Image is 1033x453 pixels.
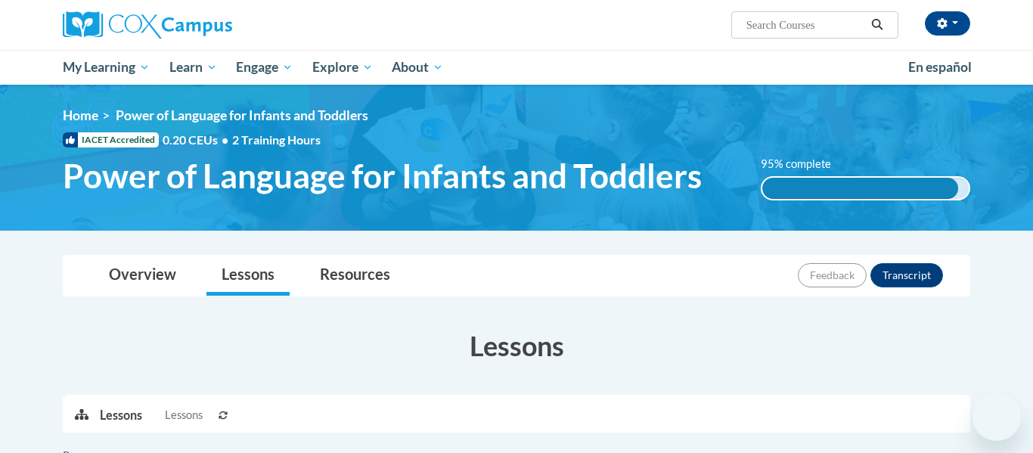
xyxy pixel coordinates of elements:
a: Learn [160,50,227,85]
h3: Lessons [63,327,970,365]
a: En español [898,51,982,83]
a: Cox Campus [63,11,350,39]
span: En español [908,59,972,75]
input: Search Courses [745,16,866,34]
span: My Learning [63,58,150,76]
a: Engage [226,50,302,85]
button: Account Settings [925,11,970,36]
div: 95% complete [762,178,959,199]
span: Learn [169,58,217,76]
a: Resources [305,256,405,296]
span: Engage [236,58,293,76]
span: 2 Training Hours [232,132,321,147]
span: About [392,58,443,76]
span: 0.20 CEUs [163,132,232,148]
span: IACET Accredited [63,132,159,147]
span: Power of Language for Infants and Toddlers [63,156,702,196]
button: Transcript [870,263,943,287]
a: Home [63,107,98,123]
div: Main menu [40,50,993,85]
p: Lessons [100,407,142,424]
a: Explore [302,50,383,85]
label: 95% complete [761,156,848,172]
span: Power of Language for Infants and Toddlers [116,107,368,123]
button: Feedback [798,263,867,287]
span: • [222,132,228,147]
img: Cox Campus [63,11,232,39]
span: Lessons [165,407,203,424]
a: Overview [94,256,191,296]
a: Lessons [206,256,290,296]
button: Search [866,16,889,34]
iframe: Button to launch messaging window [973,392,1021,441]
a: About [383,50,454,85]
span: Explore [312,58,373,76]
a: My Learning [53,50,160,85]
